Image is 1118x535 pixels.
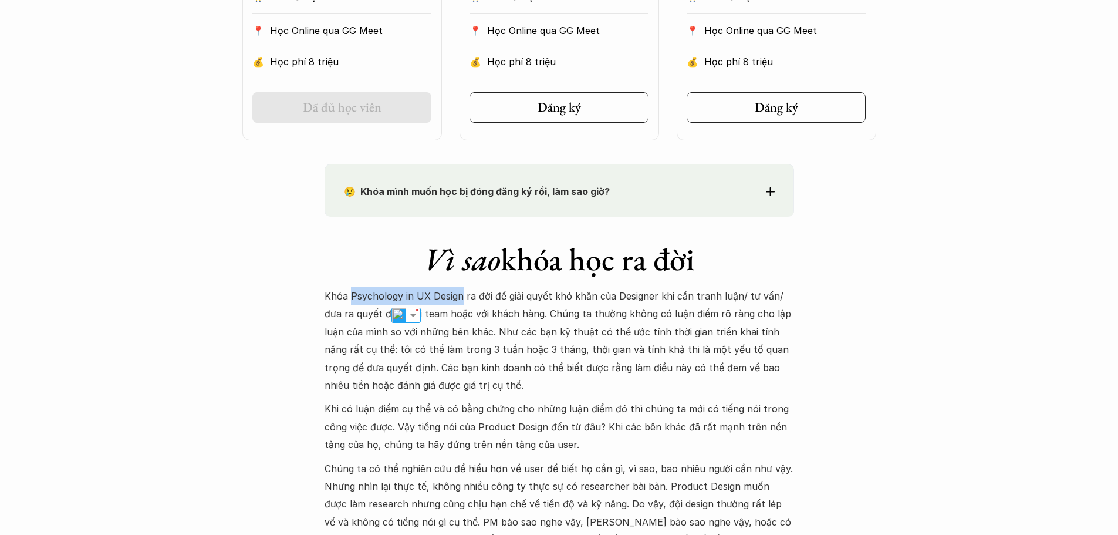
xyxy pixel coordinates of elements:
[687,92,866,123] a: Đăng ký
[424,238,501,280] em: Vì sao
[325,240,794,278] h1: khóa học ra đời
[303,100,381,115] h5: Đã đủ học viên
[252,25,264,36] p: 📍
[470,92,648,123] a: Đăng ký
[687,25,698,36] p: 📍
[344,186,610,197] strong: 😢 Khóa mình muốn học bị đóng đăng ký rồi, làm sao giờ?
[487,22,648,39] p: Học Online qua GG Meet
[687,53,698,70] p: 💰
[487,53,648,70] p: Học phí 8 triệu
[470,25,481,36] p: 📍
[252,53,264,70] p: 💰
[325,287,794,394] p: Khóa Psychology in UX Design ra đời để giải quyết khó khăn của Designer khi cần tranh luận/ tư vấ...
[270,22,431,39] p: Học Online qua GG Meet
[704,53,866,70] p: Học phí 8 triệu
[755,100,798,115] h5: Đăng ký
[704,22,866,39] p: Học Online qua GG Meet
[470,53,481,70] p: 💰
[325,400,794,453] p: Khi có luận điểm cụ thể và có bằng chứng cho những luận điểm đó thì chúng ta mới có tiếng nói tro...
[538,100,581,115] h5: Đăng ký
[270,53,431,70] p: Học phí 8 triệu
